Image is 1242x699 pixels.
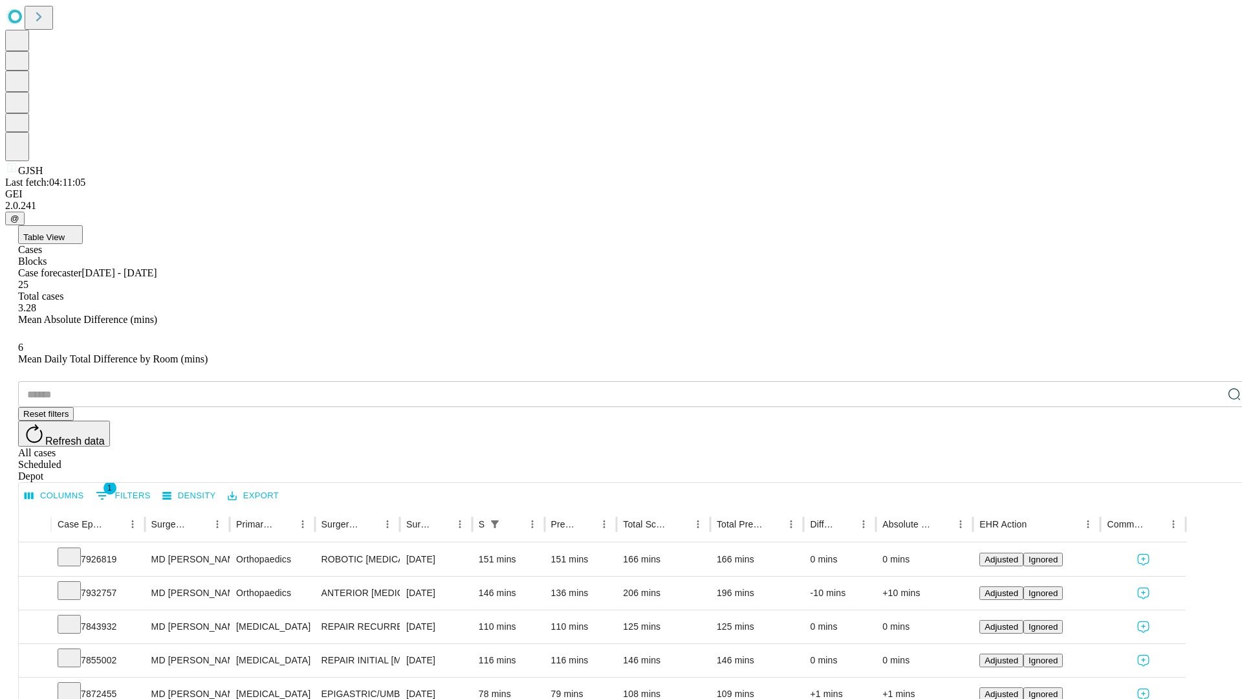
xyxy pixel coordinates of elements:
[717,519,763,529] div: Total Predicted Duration
[58,519,104,529] div: Case Epic Id
[406,543,466,576] div: [DATE]
[523,515,541,533] button: Menu
[18,165,43,176] span: GJSH
[21,486,87,506] button: Select columns
[1029,622,1058,632] span: Ignored
[551,610,611,643] div: 110 mins
[810,543,869,576] div: 0 mins
[236,610,308,643] div: [MEDICAL_DATA]
[810,577,869,610] div: -10 mins
[717,577,798,610] div: 196 mins
[479,610,538,643] div: 110 mins
[952,515,970,533] button: Menu
[58,644,138,677] div: 7855002
[1029,689,1058,699] span: Ignored
[810,519,835,529] div: Difference
[5,177,85,188] span: Last fetch: 04:11:05
[18,314,157,325] span: Mean Absolute Difference (mins)
[321,577,393,610] div: ANTERIOR [MEDICAL_DATA] TOTAL HIP
[406,610,466,643] div: [DATE]
[764,515,782,533] button: Sort
[276,515,294,533] button: Sort
[479,577,538,610] div: 146 mins
[551,519,576,529] div: Predicted In Room Duration
[782,515,800,533] button: Menu
[1023,586,1063,600] button: Ignored
[882,543,966,576] div: 0 mins
[577,515,595,533] button: Sort
[836,515,855,533] button: Sort
[1023,654,1063,667] button: Ignored
[979,519,1027,529] div: EHR Action
[23,232,65,242] span: Table View
[151,577,223,610] div: MD [PERSON_NAME] [PERSON_NAME] Md
[236,519,274,529] div: Primary Service
[18,291,63,302] span: Total cases
[623,543,704,576] div: 166 mins
[882,610,966,643] div: 0 mins
[479,543,538,576] div: 151 mins
[25,616,45,639] button: Expand
[855,515,873,533] button: Menu
[810,610,869,643] div: 0 mins
[406,644,466,677] div: [DATE]
[58,577,138,610] div: 7932757
[479,519,485,529] div: Scheduled In Room Duration
[321,543,393,576] div: ROBOTIC [MEDICAL_DATA] KNEE TOTAL
[224,486,282,506] button: Export
[151,543,223,576] div: MD [PERSON_NAME] [PERSON_NAME] Md
[18,421,110,447] button: Refresh data
[23,409,69,419] span: Reset filters
[979,654,1023,667] button: Adjusted
[5,212,25,225] button: @
[321,610,393,643] div: REPAIR RECURRENT [MEDICAL_DATA] REDUCIBLE
[5,200,1237,212] div: 2.0.241
[717,610,798,643] div: 125 mins
[406,577,466,610] div: [DATE]
[451,515,469,533] button: Menu
[486,515,504,533] button: Show filters
[985,555,1018,564] span: Adjusted
[151,610,223,643] div: MD [PERSON_NAME]
[717,644,798,677] div: 146 mins
[190,515,208,533] button: Sort
[979,586,1023,600] button: Adjusted
[979,553,1023,566] button: Adjusted
[623,644,704,677] div: 146 mins
[882,519,932,529] div: Absolute Difference
[1029,656,1058,665] span: Ignored
[18,353,208,364] span: Mean Daily Total Difference by Room (mins)
[151,519,189,529] div: Surgeon Name
[236,577,308,610] div: Orthopaedics
[18,342,23,353] span: 6
[1079,515,1097,533] button: Menu
[882,577,966,610] div: +10 mins
[551,543,611,576] div: 151 mins
[208,515,226,533] button: Menu
[1107,519,1144,529] div: Comments
[25,650,45,672] button: Expand
[159,486,219,506] button: Density
[985,656,1018,665] span: Adjusted
[58,610,138,643] div: 7843932
[433,515,451,533] button: Sort
[810,644,869,677] div: 0 mins
[1023,553,1063,566] button: Ignored
[623,610,704,643] div: 125 mins
[551,577,611,610] div: 136 mins
[1023,620,1063,634] button: Ignored
[25,582,45,605] button: Expand
[18,279,28,290] span: 25
[124,515,142,533] button: Menu
[689,515,707,533] button: Menu
[985,689,1018,699] span: Adjusted
[321,644,393,677] div: REPAIR INITIAL [MEDICAL_DATA] REDUCIBLE AGE [DEMOGRAPHIC_DATA] OR MORE
[321,519,359,529] div: Surgery Name
[551,644,611,677] div: 116 mins
[985,622,1018,632] span: Adjusted
[105,515,124,533] button: Sort
[82,267,157,278] span: [DATE] - [DATE]
[979,620,1023,634] button: Adjusted
[18,267,82,278] span: Case forecaster
[671,515,689,533] button: Sort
